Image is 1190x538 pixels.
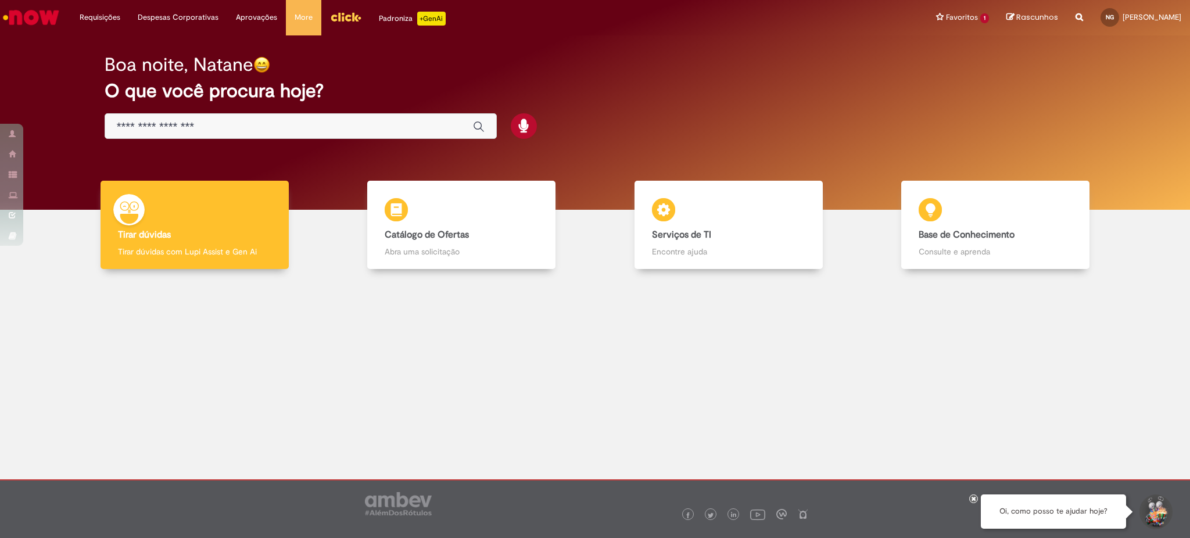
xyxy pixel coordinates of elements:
[253,56,270,73] img: happy-face.png
[118,246,271,257] p: Tirar dúvidas com Lupi Assist e Gen Ai
[750,507,765,522] img: logo_footer_youtube.png
[385,246,538,257] p: Abra uma solicitação
[417,12,446,26] p: +GenAi
[330,8,361,26] img: click_logo_yellow_360x200.png
[295,12,313,23] span: More
[105,81,1086,101] h2: O que você procura hoje?
[105,55,253,75] h2: Boa noite, Natane
[731,512,737,519] img: logo_footer_linkedin.png
[1006,12,1058,23] a: Rascunhos
[1106,13,1114,21] span: NG
[379,12,446,26] div: Padroniza
[862,181,1130,270] a: Base de Conhecimento Consulte e aprenda
[385,229,469,241] b: Catálogo de Ofertas
[118,229,171,241] b: Tirar dúvidas
[946,12,978,23] span: Favoritos
[981,494,1126,529] div: Oi, como posso te ajudar hoje?
[980,13,989,23] span: 1
[138,12,218,23] span: Despesas Corporativas
[595,181,862,270] a: Serviços de TI Encontre ajuda
[365,492,432,515] img: logo_footer_ambev_rotulo_gray.png
[1138,494,1173,529] button: Iniciar Conversa de Suporte
[328,181,596,270] a: Catálogo de Ofertas Abra uma solicitação
[1123,12,1181,22] span: [PERSON_NAME]
[1016,12,1058,23] span: Rascunhos
[80,12,120,23] span: Requisições
[61,181,328,270] a: Tirar dúvidas Tirar dúvidas com Lupi Assist e Gen Ai
[919,246,1072,257] p: Consulte e aprenda
[776,509,787,519] img: logo_footer_workplace.png
[685,512,691,518] img: logo_footer_facebook.png
[652,229,711,241] b: Serviços de TI
[708,512,714,518] img: logo_footer_twitter.png
[652,246,805,257] p: Encontre ajuda
[919,229,1015,241] b: Base de Conhecimento
[1,6,61,29] img: ServiceNow
[236,12,277,23] span: Aprovações
[798,509,808,519] img: logo_footer_naosei.png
